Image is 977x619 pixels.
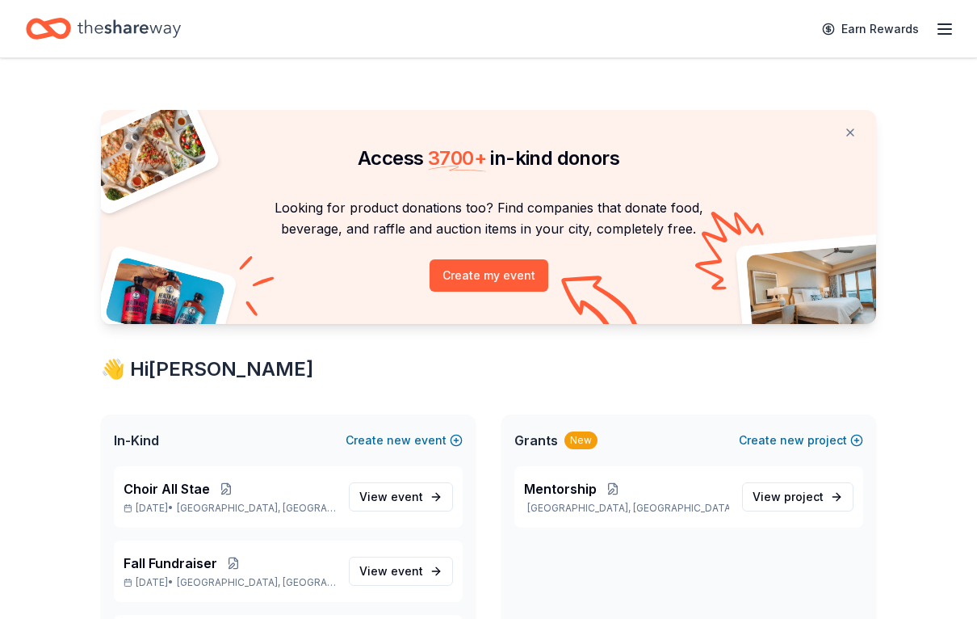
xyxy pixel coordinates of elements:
[120,197,857,240] p: Looking for product donations too? Find companies that donate food, beverage, and raffle and auct...
[124,502,336,515] p: [DATE] •
[524,502,729,515] p: [GEOGRAPHIC_DATA], [GEOGRAPHIC_DATA]
[391,490,423,503] span: event
[739,431,863,450] button: Createnewproject
[742,482,853,512] a: View project
[114,431,159,450] span: In-Kind
[561,276,642,336] img: Curvy arrow
[428,146,486,170] span: 3700 +
[524,479,597,499] span: Mentorship
[430,259,548,292] button: Create my event
[391,564,423,578] span: event
[780,431,804,450] span: new
[359,487,423,507] span: View
[359,562,423,581] span: View
[101,356,876,382] div: 👋 Hi [PERSON_NAME]
[124,554,217,573] span: Fall Fundraiser
[358,146,619,170] span: Access in-kind donors
[514,431,558,450] span: Grants
[784,490,824,503] span: project
[564,432,598,449] div: New
[177,502,336,515] span: [GEOGRAPHIC_DATA], [GEOGRAPHIC_DATA]
[26,10,181,48] a: Home
[177,576,336,589] span: [GEOGRAPHIC_DATA], [GEOGRAPHIC_DATA]
[387,431,411,450] span: new
[124,479,210,499] span: Choir All Stae
[349,482,453,512] a: View event
[83,100,209,204] img: Pizza
[349,557,453,586] a: View event
[346,431,463,450] button: Createnewevent
[812,15,929,44] a: Earn Rewards
[124,576,336,589] p: [DATE] •
[753,487,824,507] span: View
